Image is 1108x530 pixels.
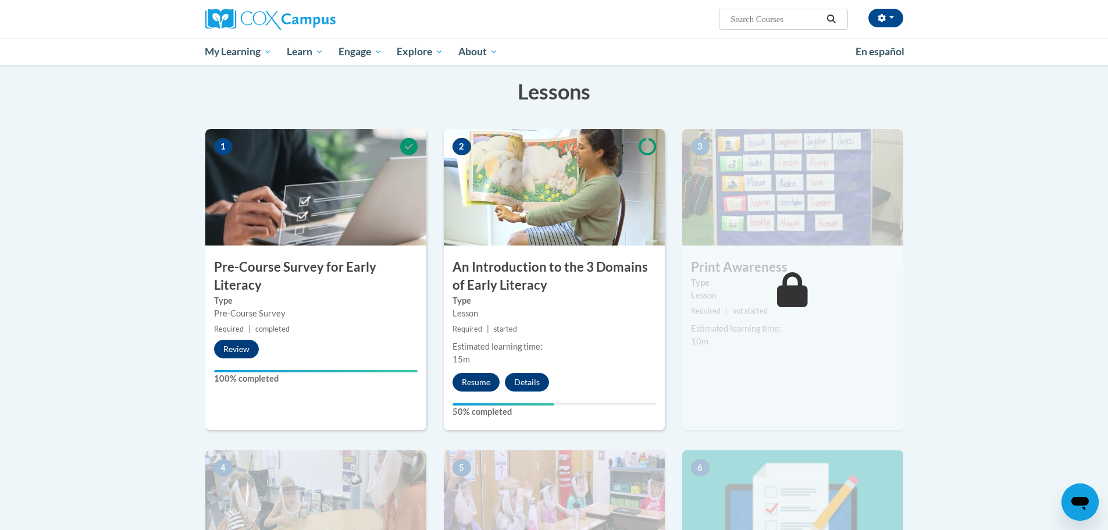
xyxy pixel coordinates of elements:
[494,325,517,333] span: started
[214,294,418,307] label: Type
[453,403,554,405] div: Your progress
[451,38,505,65] a: About
[453,294,656,307] label: Type
[389,38,451,65] a: Explore
[188,38,921,65] div: Main menu
[205,45,272,59] span: My Learning
[453,354,470,364] span: 15m
[214,459,233,476] span: 4
[691,459,710,476] span: 6
[691,307,721,315] span: Required
[205,129,426,246] img: Course Image
[205,77,903,106] h3: Lessons
[453,459,471,476] span: 5
[205,258,426,294] h3: Pre-Course Survey for Early Literacy
[453,138,471,155] span: 2
[214,138,233,155] span: 1
[682,129,903,246] img: Course Image
[1061,483,1099,521] iframe: Button to launch messaging window
[458,45,498,59] span: About
[198,38,280,65] a: My Learning
[205,9,336,30] img: Cox Campus
[339,45,382,59] span: Engage
[453,325,482,333] span: Required
[691,289,895,302] div: Lesson
[248,325,251,333] span: |
[214,372,418,385] label: 100% completed
[725,307,728,315] span: |
[214,340,259,358] button: Review
[505,373,549,392] button: Details
[255,325,290,333] span: completed
[453,340,656,353] div: Estimated learning time:
[453,405,656,418] label: 50% completed
[822,12,840,26] button: Search
[444,258,665,294] h3: An Introduction to the 3 Domains of Early Literacy
[214,307,418,320] div: Pre-Course Survey
[682,258,903,276] h3: Print Awareness
[397,45,443,59] span: Explore
[453,373,500,392] button: Resume
[691,322,895,335] div: Estimated learning time:
[287,45,323,59] span: Learn
[214,325,244,333] span: Required
[732,307,768,315] span: not started
[444,129,665,246] img: Course Image
[214,370,418,372] div: Your progress
[691,138,710,155] span: 3
[453,307,656,320] div: Lesson
[331,38,390,65] a: Engage
[279,38,331,65] a: Learn
[205,9,426,30] a: Cox Campus
[856,45,904,58] span: En español
[729,12,822,26] input: Search Courses
[848,40,912,64] a: En español
[691,336,708,346] span: 10m
[691,276,895,289] label: Type
[868,9,903,27] button: Account Settings
[487,325,489,333] span: |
